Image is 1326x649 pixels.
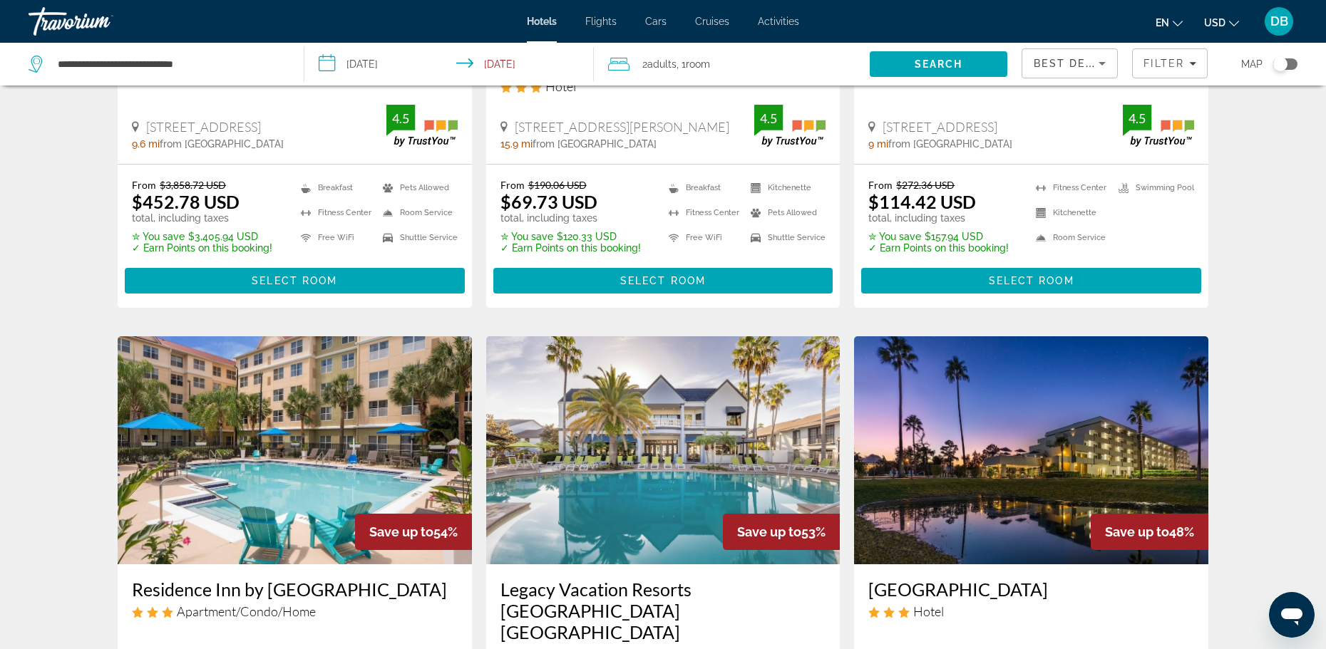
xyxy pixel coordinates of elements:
[1034,55,1106,72] mat-select: Sort by
[1241,54,1263,74] span: Map
[132,603,458,619] div: 3 star Apartment
[662,179,744,197] li: Breakfast
[1091,514,1208,550] div: 48%
[737,524,801,539] span: Save up to
[132,212,272,224] p: total, including taxes
[527,16,557,27] a: Hotels
[294,179,376,197] li: Breakfast
[132,231,185,242] span: ✮ You save
[376,229,458,246] li: Shuttle Service
[132,179,156,191] span: From
[744,204,826,222] li: Pets Allowed
[854,336,1208,564] img: Palazzo Lakeside Hotel
[1029,179,1111,197] li: Fitness Center
[868,191,976,212] ins: $114.42 USD
[500,578,826,643] a: Legacy Vacation Resorts [GEOGRAPHIC_DATA] [GEOGRAPHIC_DATA]
[500,191,597,212] ins: $69.73 USD
[1260,6,1297,36] button: User Menu
[723,514,840,550] div: 53%
[132,578,458,600] a: Residence Inn by [GEOGRAPHIC_DATA]
[989,275,1074,286] span: Select Room
[868,212,1009,224] p: total, including taxes
[376,204,458,222] li: Room Service
[1034,58,1108,69] span: Best Deals
[754,110,783,127] div: 4.5
[888,138,1012,150] span: from [GEOGRAPHIC_DATA]
[132,191,240,212] ins: $452.78 USD
[1156,17,1169,28] span: en
[861,271,1201,287] a: Select Room
[913,603,944,619] span: Hotel
[868,179,893,191] span: From
[369,524,433,539] span: Save up to
[620,275,706,286] span: Select Room
[160,179,226,191] del: $3,858.72 USD
[1132,48,1208,78] button: Filters
[868,138,888,150] span: 9 mi
[1269,592,1315,638] iframe: Button to launch messaging window
[515,119,729,135] span: [STREET_ADDRESS][PERSON_NAME]
[1263,58,1297,71] button: Toggle map
[883,119,997,135] span: [STREET_ADDRESS]
[146,119,261,135] span: [STREET_ADDRESS]
[868,242,1009,254] p: ✓ Earn Points on this booking!
[915,58,963,70] span: Search
[662,204,744,222] li: Fitness Center
[493,268,833,294] button: Select Room
[744,179,826,197] li: Kitchenette
[645,16,667,27] span: Cars
[125,271,465,287] a: Select Room
[252,275,337,286] span: Select Room
[744,229,826,246] li: Shuttle Service
[1029,229,1111,246] li: Room Service
[1111,179,1194,197] li: Swimming Pool
[1270,14,1288,28] span: DB
[500,242,641,254] p: ✓ Earn Points on this booking!
[868,231,921,242] span: ✮ You save
[386,105,458,147] img: TrustYou guest rating badge
[594,43,870,85] button: Travelers: 2 adults, 0 children
[355,514,472,550] div: 54%
[868,578,1194,600] a: [GEOGRAPHIC_DATA]
[132,138,160,150] span: 9.6 mi
[118,336,472,564] img: Residence Inn by Marriott Orlando Convention Center
[642,54,677,74] span: 2
[1105,524,1169,539] span: Save up to
[304,43,595,85] button: Select check in and out date
[386,110,415,127] div: 4.5
[125,268,465,294] button: Select Room
[132,242,272,254] p: ✓ Earn Points on this booking!
[896,179,955,191] del: $272.36 USD
[870,51,1007,77] button: Search
[376,179,458,197] li: Pets Allowed
[493,271,833,287] a: Select Room
[758,16,799,27] a: Activities
[500,212,641,224] p: total, including taxes
[677,54,710,74] span: , 1
[1123,105,1194,147] img: TrustYou guest rating badge
[160,138,284,150] span: from [GEOGRAPHIC_DATA]
[500,138,533,150] span: 15.9 mi
[500,179,525,191] span: From
[647,58,677,70] span: Adults
[861,268,1201,294] button: Select Room
[294,204,376,222] li: Fitness Center
[177,603,316,619] span: Apartment/Condo/Home
[294,229,376,246] li: Free WiFi
[56,53,282,75] input: Search hotel destination
[1143,58,1184,69] span: Filter
[486,336,841,564] a: Legacy Vacation Resorts Kissimmee Orlando
[754,105,826,147] img: TrustYou guest rating badge
[868,231,1009,242] p: $157.94 USD
[686,58,710,70] span: Room
[585,16,617,27] a: Flights
[695,16,729,27] a: Cruises
[1029,204,1111,222] li: Kitchenette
